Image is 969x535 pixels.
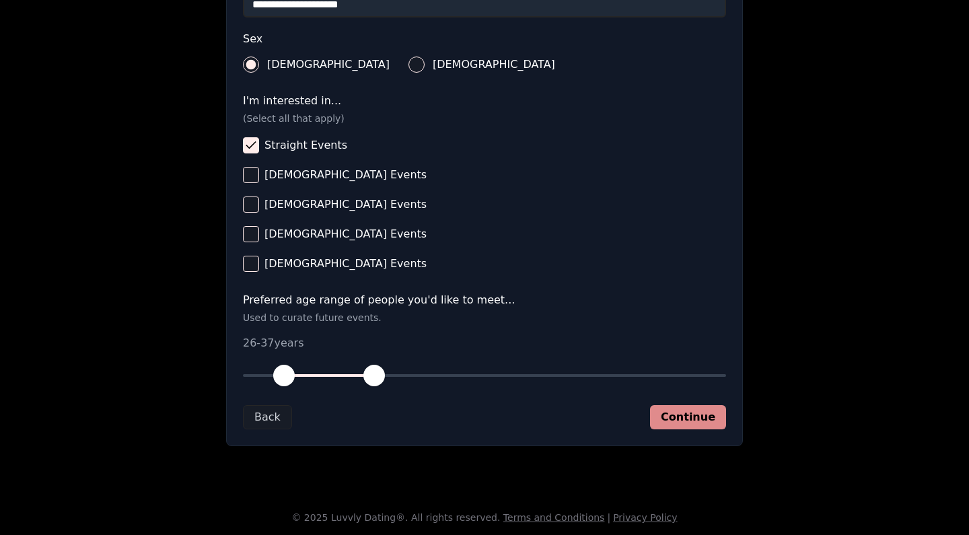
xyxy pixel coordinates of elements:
[267,59,390,70] span: [DEMOGRAPHIC_DATA]
[243,197,259,213] button: [DEMOGRAPHIC_DATA] Events
[243,96,726,106] label: I'm interested in...
[264,199,427,210] span: [DEMOGRAPHIC_DATA] Events
[264,229,427,240] span: [DEMOGRAPHIC_DATA] Events
[264,140,347,151] span: Straight Events
[433,59,555,70] span: [DEMOGRAPHIC_DATA]
[243,57,259,73] button: [DEMOGRAPHIC_DATA]
[243,335,726,351] p: 26 - 37 years
[650,405,726,429] button: Continue
[243,137,259,153] button: Straight Events
[243,226,259,242] button: [DEMOGRAPHIC_DATA] Events
[243,311,726,324] p: Used to curate future events.
[264,258,427,269] span: [DEMOGRAPHIC_DATA] Events
[243,405,292,429] button: Back
[243,34,726,44] label: Sex
[243,295,726,306] label: Preferred age range of people you'd like to meet...
[243,167,259,183] button: [DEMOGRAPHIC_DATA] Events
[264,170,427,180] span: [DEMOGRAPHIC_DATA] Events
[503,512,605,523] a: Terms and Conditions
[613,512,677,523] a: Privacy Policy
[408,57,425,73] button: [DEMOGRAPHIC_DATA]
[243,112,726,125] p: (Select all that apply)
[243,256,259,272] button: [DEMOGRAPHIC_DATA] Events
[607,512,610,523] span: |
